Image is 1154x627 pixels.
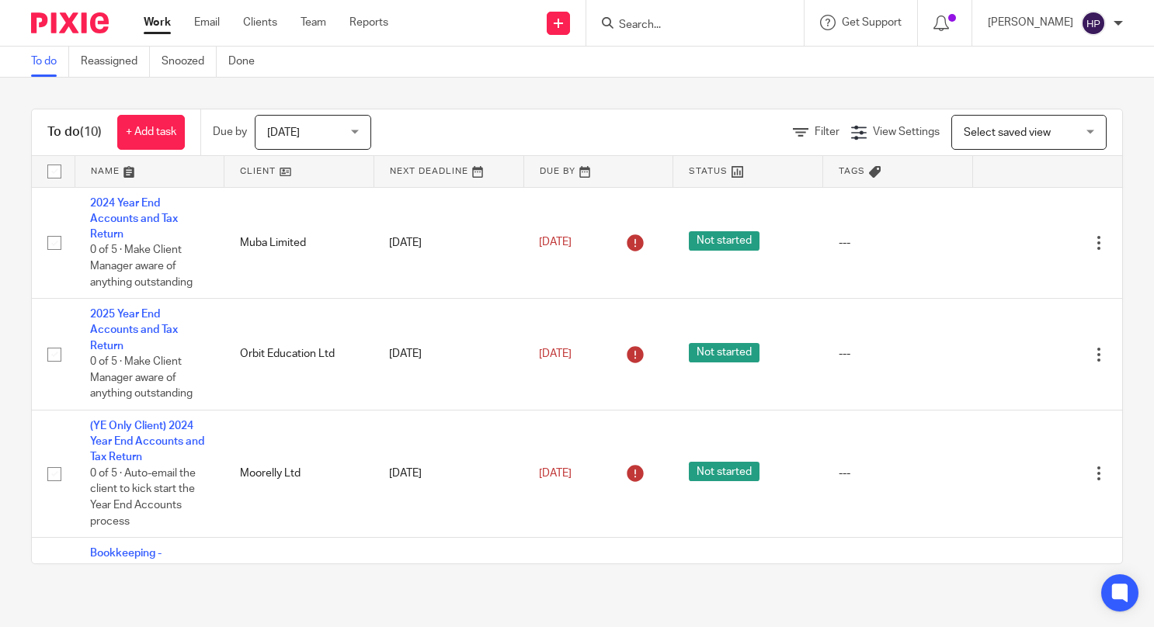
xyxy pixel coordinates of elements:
span: View Settings [873,126,940,137]
span: Not started [689,462,759,481]
h1: To do [47,124,102,140]
span: Get Support [842,17,902,28]
a: Snoozed [162,47,217,77]
a: Done [228,47,266,77]
div: --- [839,235,958,251]
span: 0 of 5 · Make Client Manager aware of anything outstanding [90,356,193,399]
a: Reports [349,15,388,30]
img: svg%3E [1081,11,1106,36]
div: --- [839,346,958,362]
td: [DATE] [374,410,523,537]
a: 2025 Year End Accounts and Tax Return [90,309,178,352]
span: 0 of 5 · Auto-email the client to kick start the Year End Accounts process [90,468,196,527]
td: [DATE] [374,187,523,299]
td: Moorelly Ltd [224,410,374,537]
input: Search [617,19,757,33]
a: Bookkeeping - Automated [90,548,162,574]
a: To do [31,47,69,77]
div: --- [839,466,958,481]
span: Tags [839,167,865,175]
span: [DATE] [539,348,572,359]
span: Filter [815,126,839,137]
p: Due by [213,124,247,140]
span: 0 of 5 · Make Client Manager aware of anything outstanding [90,245,193,288]
td: Bibowines Limited [224,538,374,618]
a: Email [194,15,220,30]
img: Pixie [31,12,109,33]
a: Clients [243,15,277,30]
td: Muba Limited [224,187,374,299]
span: Not started [689,343,759,362]
a: 2024 Year End Accounts and Tax Return [90,198,178,241]
span: Not started [689,231,759,251]
span: (10) [80,126,102,138]
td: [DATE] [374,538,523,618]
a: Team [301,15,326,30]
p: [PERSON_NAME] [988,15,1073,30]
span: [DATE] [539,468,572,479]
td: Orbit Education Ltd [224,299,374,410]
a: Reassigned [81,47,150,77]
a: Work [144,15,171,30]
span: [DATE] [267,127,300,138]
a: (YE Only Client) 2024 Year End Accounts and Tax Return [90,421,204,463]
td: [DATE] [374,299,523,410]
span: Select saved view [964,127,1051,138]
a: + Add task [117,115,185,150]
span: [DATE] [539,237,572,248]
